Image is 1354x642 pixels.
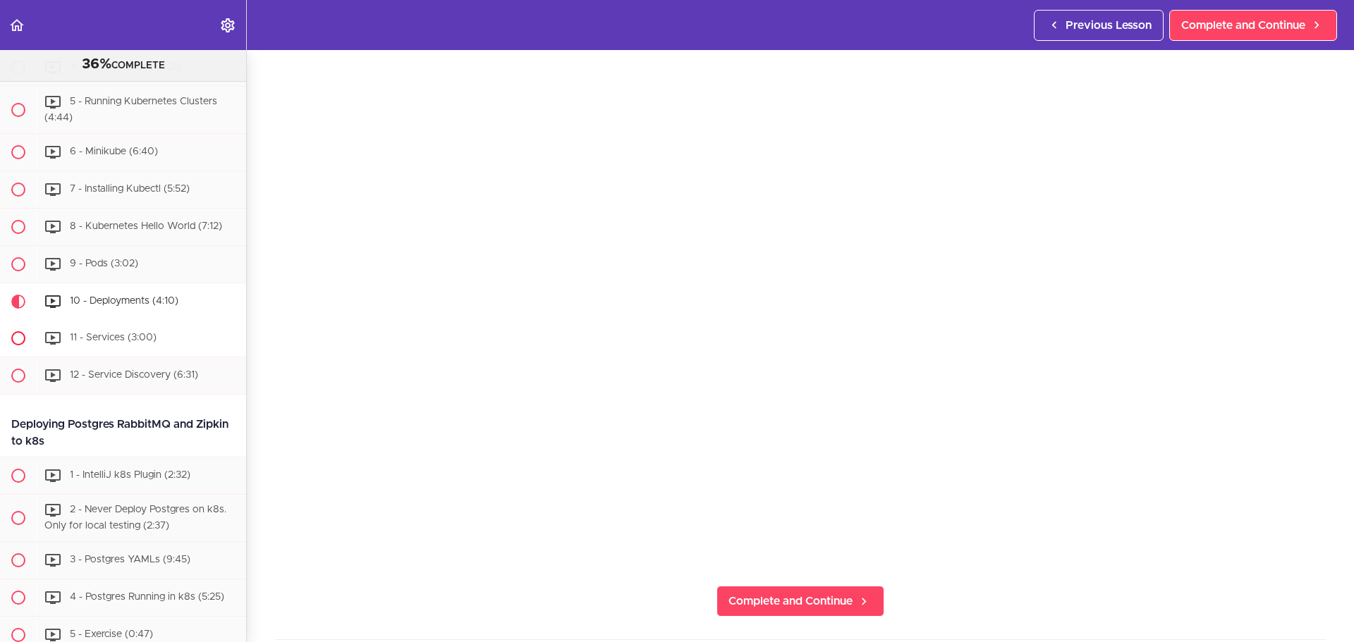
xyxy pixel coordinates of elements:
[44,505,226,531] span: 2 - Never Deploy Postgres on k8s. Only for local testing (2:37)
[70,296,178,306] span: 10 - Deployments (4:10)
[1169,10,1337,41] a: Complete and Continue
[70,147,158,156] span: 6 - Minikube (6:40)
[18,56,228,74] div: COMPLETE
[728,593,853,610] span: Complete and Continue
[70,370,198,380] span: 12 - Service Discovery (6:31)
[70,629,153,639] span: 5 - Exercise (0:47)
[70,184,190,194] span: 7 - Installing Kubectl (5:52)
[70,259,138,268] span: 9 - Pods (3:02)
[8,17,25,34] svg: Back to course curriculum
[716,586,884,617] a: Complete and Continue
[1181,17,1305,34] span: Complete and Continue
[1034,10,1164,41] a: Previous Lesson
[1066,17,1152,34] span: Previous Lesson
[70,555,190,564] span: 3 - Postgres YAMLs (9:45)
[70,221,222,231] span: 8 - Kubernetes Hello World (7:12)
[70,470,190,480] span: 1 - IntelliJ k8s Plugin (2:32)
[82,57,111,71] span: 36%
[44,97,217,123] span: 5 - Running Kubernetes Clusters (4:44)
[70,333,157,342] span: 11 - Services (3:00)
[70,592,224,602] span: 4 - Postgres Running in k8s (5:25)
[219,17,236,34] svg: Settings Menu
